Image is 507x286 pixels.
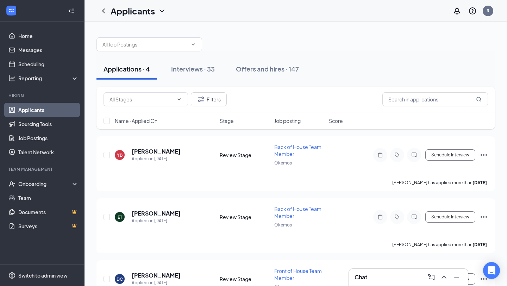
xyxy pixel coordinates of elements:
[468,7,477,15] svg: QuestionInfo
[220,275,270,282] div: Review Stage
[274,222,292,228] span: Okemos
[480,213,488,221] svg: Ellipses
[274,206,321,219] span: Back of House Team Member
[452,273,461,281] svg: Minimize
[274,268,322,281] span: Front of House Team Member
[18,117,79,131] a: Sourcing Tools
[382,92,488,106] input: Search in applications
[8,166,77,172] div: Team Management
[18,205,79,219] a: DocumentsCrown
[426,272,437,283] button: ComposeMessage
[410,214,418,220] svg: ActiveChat
[18,180,73,187] div: Onboarding
[472,242,487,247] b: [DATE]
[453,7,461,15] svg: Notifications
[425,149,475,161] button: Schedule Interview
[274,117,301,124] span: Job posting
[132,148,181,155] h5: [PERSON_NAME]
[171,64,215,73] div: Interviews · 33
[99,7,108,15] svg: ChevronLeft
[115,117,157,124] span: Name · Applied On
[197,95,205,104] svg: Filter
[18,219,79,233] a: SurveysCrown
[220,213,270,220] div: Review Stage
[329,117,343,124] span: Score
[392,180,488,186] p: [PERSON_NAME] has applied more than .
[158,7,166,15] svg: ChevronDown
[111,5,155,17] h1: Applicants
[483,262,500,279] div: Open Intercom Messenger
[220,151,270,158] div: Review Stage
[376,152,384,158] svg: Note
[118,214,122,220] div: ET
[236,64,299,73] div: Offers and hires · 147
[18,29,79,43] a: Home
[393,152,401,158] svg: Tag
[472,180,487,185] b: [DATE]
[440,273,448,281] svg: ChevronUp
[480,151,488,159] svg: Ellipses
[18,131,79,145] a: Job Postings
[18,57,79,71] a: Scheduling
[8,272,15,279] svg: Settings
[392,242,488,248] p: [PERSON_NAME] has applied more than .
[8,7,15,14] svg: WorkstreamLogo
[487,8,489,14] div: R
[102,41,188,48] input: All Job Postings
[438,272,450,283] button: ChevronUp
[18,43,79,57] a: Messages
[104,64,150,73] div: Applications · 4
[18,75,79,82] div: Reporting
[132,217,181,224] div: Applied on [DATE]
[18,272,68,279] div: Switch to admin view
[132,155,181,162] div: Applied on [DATE]
[190,42,196,47] svg: ChevronDown
[355,273,367,281] h3: Chat
[117,152,123,158] div: YB
[274,144,321,157] span: Back of House Team Member
[8,180,15,187] svg: UserCheck
[376,214,384,220] svg: Note
[427,273,436,281] svg: ComposeMessage
[274,160,292,166] span: Okemos
[191,92,227,106] button: Filter Filters
[18,145,79,159] a: Talent Network
[480,275,488,283] svg: Ellipses
[8,75,15,82] svg: Analysis
[476,97,482,102] svg: MagnifyingGlass
[393,214,401,220] svg: Tag
[220,117,234,124] span: Stage
[451,272,462,283] button: Minimize
[109,95,174,103] input: All Stages
[117,276,123,282] div: DC
[132,210,181,217] h5: [PERSON_NAME]
[425,211,475,223] button: Schedule Interview
[410,152,418,158] svg: ActiveChat
[8,92,77,98] div: Hiring
[132,272,181,279] h5: [PERSON_NAME]
[18,103,79,117] a: Applicants
[18,191,79,205] a: Team
[176,97,182,102] svg: ChevronDown
[68,7,75,14] svg: Collapse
